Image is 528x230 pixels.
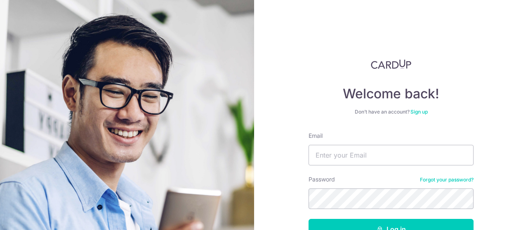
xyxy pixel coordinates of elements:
div: Don’t have an account? [309,109,474,115]
a: Sign up [410,109,428,115]
a: Forgot your password? [420,177,474,183]
input: Enter your Email [309,145,474,165]
label: Password [309,175,335,184]
img: CardUp Logo [371,59,411,69]
label: Email [309,132,323,140]
h4: Welcome back! [309,86,474,102]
